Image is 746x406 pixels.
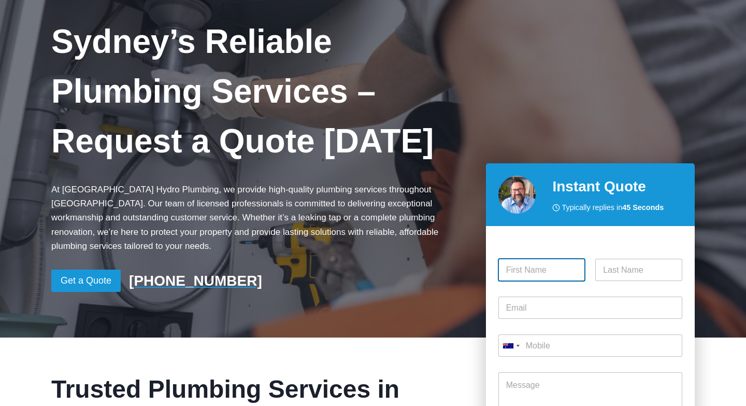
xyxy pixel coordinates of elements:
[498,297,682,319] input: Email
[552,176,682,198] h2: Instant Quote
[622,203,664,212] strong: 45 Seconds
[61,273,111,288] span: Get a Quote
[51,270,121,292] a: Get a Quote
[562,202,664,214] span: Typically replies in
[51,17,469,166] h1: Sydney’s Reliable Plumbing Services – Request a Quote [DATE]
[498,334,682,357] input: Mobile
[51,183,469,253] p: At [GEOGRAPHIC_DATA] Hydro Plumbing, we provide high-quality plumbing services throughout [GEOGRA...
[498,259,585,281] input: First Name
[595,259,682,281] input: Last Name
[129,270,262,292] a: [PHONE_NUMBER]
[498,334,523,357] button: Selected country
